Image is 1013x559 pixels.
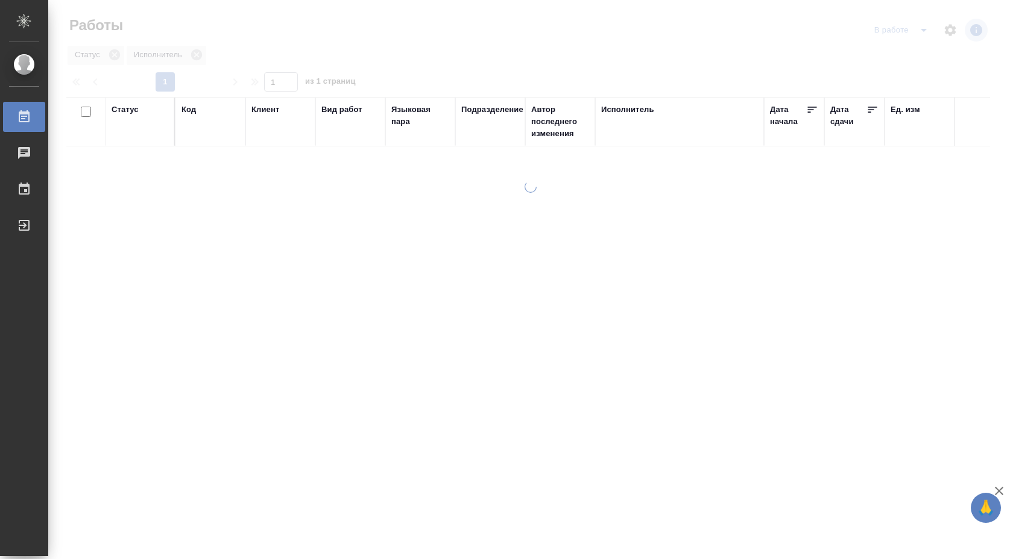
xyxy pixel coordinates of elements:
div: Ед. изм [891,104,920,116]
div: Код [181,104,196,116]
div: Статус [112,104,139,116]
div: Исполнитель [601,104,654,116]
span: 🙏 [976,495,996,520]
div: Дата начала [770,104,806,128]
button: 🙏 [971,493,1001,523]
div: Дата сдачи [830,104,866,128]
div: Автор последнего изменения [531,104,589,140]
div: Подразделение [461,104,523,116]
div: Вид работ [321,104,362,116]
div: Языковая пара [391,104,449,128]
div: Клиент [251,104,279,116]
